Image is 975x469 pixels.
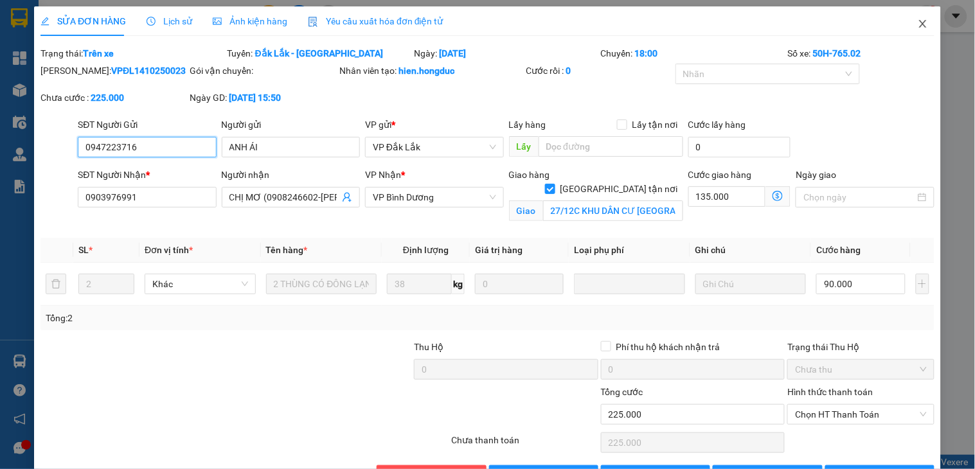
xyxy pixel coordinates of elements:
[145,245,193,255] span: Đơn vị tính
[40,91,187,105] div: Chưa cước :
[373,188,496,207] span: VP Bình Dương
[266,274,377,294] input: VD: Bàn, Ghế
[916,274,929,294] button: plus
[569,238,690,263] th: Loại phụ phí
[627,118,683,132] span: Lấy tận nơi
[213,16,287,26] span: Ảnh kiện hàng
[566,66,571,76] b: 0
[147,16,192,26] span: Lịch sử
[795,360,926,379] span: Chưa thu
[555,182,683,196] span: [GEOGRAPHIC_DATA] tận nơi
[365,118,503,132] div: VP gửi
[450,433,599,456] div: Chưa thanh toán
[475,245,523,255] span: Giá trị hàng
[475,274,564,294] input: 0
[222,168,360,182] div: Người nhận
[213,17,222,26] span: picture
[611,340,726,354] span: Phí thu hộ khách nhận trả
[190,64,337,78] div: Gói vận chuyển:
[398,66,454,76] b: hien.hongduc
[787,387,873,397] label: Hình thức thanh toán
[78,245,89,255] span: SL
[773,191,783,201] span: dollar-circle
[78,118,216,132] div: SĐT Người Gửi
[46,274,66,294] button: delete
[40,64,187,78] div: [PERSON_NAME]:
[83,48,114,58] b: Trên xe
[509,136,539,157] span: Lấy
[91,93,124,103] b: 225.000
[816,245,861,255] span: Cước hàng
[111,66,186,76] b: VPĐL1410250023
[601,387,643,397] span: Tổng cước
[439,48,466,58] b: [DATE]
[255,48,384,58] b: Đắk Lắk - [GEOGRAPHIC_DATA]
[373,137,496,157] span: VP Đắk Lắk
[39,46,226,60] div: Trạng thái:
[690,238,812,263] th: Ghi chú
[190,91,337,105] div: Ngày GD:
[266,245,308,255] span: Tên hàng
[688,186,766,207] input: Cước giao hàng
[543,200,683,221] input: Giao tận nơi
[152,274,248,294] span: Khác
[803,190,915,204] input: Ngày giao
[509,200,543,221] span: Giao
[812,48,861,58] b: 50H-765.02
[509,119,546,130] span: Lấy hàng
[635,48,658,58] b: 18:00
[403,245,449,255] span: Định lượng
[786,46,935,60] div: Số xe:
[339,64,524,78] div: Nhân viên tạo:
[413,46,600,60] div: Ngày:
[688,170,752,180] label: Cước giao hàng
[526,64,673,78] div: Cước rồi :
[905,6,941,42] button: Close
[414,342,443,352] span: Thu Hộ
[308,16,443,26] span: Yêu cầu xuất hóa đơn điện tử
[226,46,413,60] div: Tuyến:
[918,19,928,29] span: close
[600,46,787,60] div: Chuyến:
[229,93,282,103] b: [DATE] 15:50
[509,170,550,180] span: Giao hàng
[222,118,360,132] div: Người gửi
[147,17,156,26] span: clock-circle
[452,274,465,294] span: kg
[46,311,377,325] div: Tổng: 2
[688,137,791,157] input: Cước lấy hàng
[539,136,683,157] input: Dọc đường
[308,17,318,27] img: icon
[787,340,934,354] div: Trạng thái Thu Hộ
[40,17,49,26] span: edit
[695,274,807,294] input: Ghi Chú
[78,168,216,182] div: SĐT Người Nhận
[795,405,926,424] span: Chọn HT Thanh Toán
[688,119,746,130] label: Cước lấy hàng
[342,192,352,202] span: user-add
[796,170,836,180] label: Ngày giao
[365,170,401,180] span: VP Nhận
[40,16,126,26] span: SỬA ĐƠN HÀNG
